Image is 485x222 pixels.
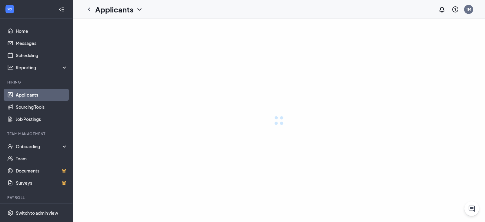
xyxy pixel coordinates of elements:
div: Reporting [16,64,68,70]
svg: Collapse [59,6,65,12]
a: DocumentsCrown [16,165,68,177]
a: Job Postings [16,113,68,125]
svg: ChevronLeft [85,6,93,13]
a: Home [16,25,68,37]
svg: Settings [7,210,13,216]
svg: UserCheck [7,143,13,149]
a: Team [16,152,68,165]
svg: WorkstreamLogo [7,6,13,12]
a: Sourcing Tools [16,101,68,113]
div: Onboarding [16,143,68,149]
svg: ChevronDown [136,6,143,13]
a: SurveysCrown [16,177,68,189]
div: Payroll [7,195,66,200]
a: Applicants [16,89,68,101]
svg: Notifications [438,6,446,13]
div: Hiring [7,80,66,85]
a: Messages [16,37,68,49]
button: ChatActive [464,201,479,216]
a: Scheduling [16,49,68,61]
h1: Applicants [95,4,133,15]
div: TM [466,7,471,12]
div: Switch to admin view [16,210,58,216]
svg: ChatActive [468,205,475,212]
div: Team Management [7,131,66,136]
svg: Analysis [7,64,13,70]
svg: QuestionInfo [452,6,459,13]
